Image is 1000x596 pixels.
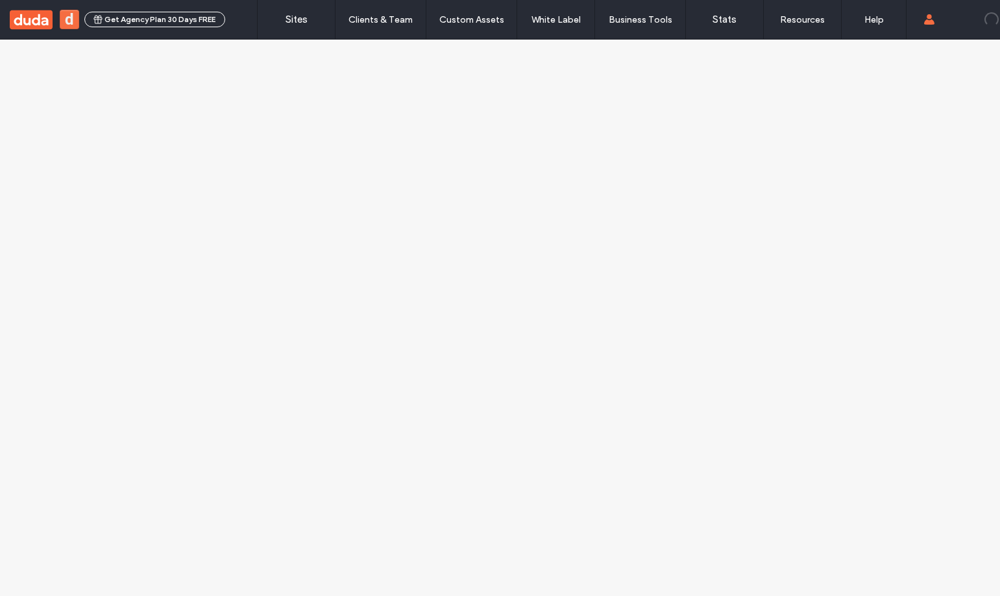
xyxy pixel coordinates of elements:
[286,14,308,25] label: Sites
[609,14,672,25] label: Business Tools
[84,12,225,27] button: Get Agency Plan 30 Days FREE
[60,10,79,29] button: d
[348,14,413,25] label: Clients & Team
[780,14,825,25] label: Resources
[531,14,581,25] label: White Label
[864,14,884,25] label: Help
[713,14,737,25] label: Stats
[439,14,504,25] label: Custom Assets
